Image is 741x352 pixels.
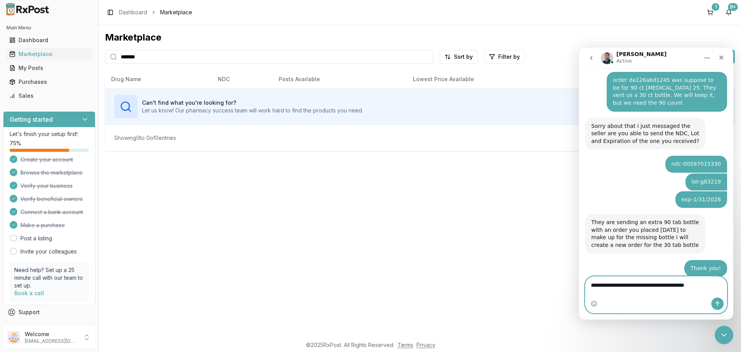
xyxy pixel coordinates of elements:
h2: Main Menu [6,25,92,31]
div: My Posts [9,64,89,72]
p: Let us know! Our pharmacy success team will work hard to find the products you need. [142,107,363,114]
a: Book a call [14,290,44,296]
a: Purchases [6,75,92,89]
button: 9+ [722,6,735,19]
button: Feedback [3,319,95,333]
button: Dashboard [3,34,95,46]
nav: breadcrumb [119,9,192,16]
button: Support [3,305,95,319]
h3: Getting started [10,115,53,124]
button: Sales [3,90,95,102]
iframe: Intercom live chat [579,48,733,320]
a: Privacy [416,342,435,348]
th: NDC [211,70,272,88]
span: Make a purchase [20,221,65,229]
p: [EMAIL_ADDRESS][DOMAIN_NAME] [25,338,78,344]
span: Feedback [19,322,45,330]
span: Create your account [20,156,73,163]
span: Connect a bank account [20,208,83,216]
a: Invite your colleagues [20,248,77,255]
button: My Posts [3,62,95,74]
a: Dashboard [6,33,92,47]
div: Marketplace [9,50,89,58]
span: Marketplace [160,9,192,16]
button: Sort by [440,50,478,64]
iframe: Intercom live chat [715,326,733,344]
a: My Posts [6,61,92,75]
p: Let's finish your setup first! [10,130,89,138]
div: 1 [712,3,719,11]
span: Filter by [498,53,520,61]
img: RxPost Logo [3,3,52,15]
span: 75 % [10,139,21,147]
button: Filter by [484,50,525,64]
a: Terms [398,342,413,348]
h3: Can't find what you're looking for? [142,99,363,107]
p: Welcome [25,330,78,338]
div: Sales [9,92,89,100]
a: Sales [6,89,92,103]
a: Marketplace [6,47,92,61]
a: Dashboard [119,9,147,16]
a: Post a listing [20,235,52,242]
div: Purchases [9,78,89,86]
div: Showing 0 to 0 of 0 entries [114,134,176,142]
p: Need help? Set up a 25 minute call with our team to set up. [14,266,84,289]
th: Drug Name [105,70,211,88]
span: Verify your business [20,182,73,190]
div: Dashboard [9,36,89,44]
img: User avatar [8,331,20,343]
button: Purchases [3,76,95,88]
th: Posts Available [272,70,407,88]
span: Browse the marketplace [20,169,83,177]
th: Lowest Price Available [407,70,590,88]
div: 9+ [728,3,738,11]
span: Sort by [454,53,473,61]
button: Marketplace [3,48,95,60]
span: Verify beneficial owners [20,195,83,203]
div: Marketplace [105,31,735,44]
button: 1 [704,6,716,19]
